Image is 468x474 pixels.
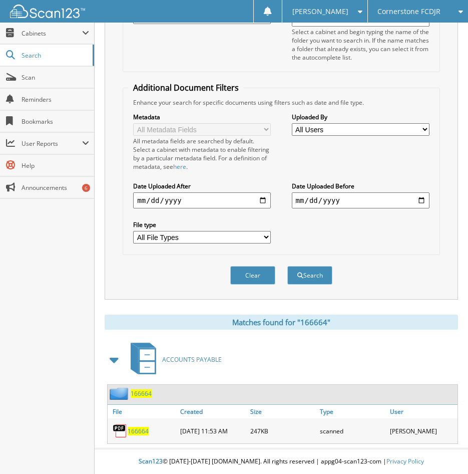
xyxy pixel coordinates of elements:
div: All metadata fields are searched by default. Select a cabinet with metadata to enable filtering b... [133,137,271,171]
a: ACCOUNTS PAYABLE [125,340,222,379]
iframe: Chat Widget [418,426,468,474]
span: Cabinets [22,29,82,38]
span: Reminders [22,95,89,104]
span: Announcements [22,183,89,192]
button: Search [287,266,332,285]
label: Metadata [133,113,271,121]
span: [PERSON_NAME] [292,9,348,15]
a: Type [317,405,387,418]
input: end [292,192,429,208]
span: Cornerstone FCDJR [377,9,440,15]
div: Select a cabinet and begin typing the name of the folder you want to search in. If the name match... [292,28,429,62]
span: Scan [22,73,89,82]
button: Clear [230,266,275,285]
div: Matches found for "166664" [105,315,458,330]
div: [PERSON_NAME] [387,421,457,441]
a: 166664 [128,427,149,435]
a: Privacy Policy [386,457,424,465]
a: Created [178,405,248,418]
label: Date Uploaded Before [292,182,429,190]
span: Search [22,51,88,60]
span: Scan123 [139,457,163,465]
a: here [173,162,186,171]
div: © [DATE]-[DATE] [DOMAIN_NAME]. All rights reserved | appg04-scan123-com | [95,449,468,474]
div: scanned [317,421,387,441]
span: Help [22,161,89,170]
div: 6 [82,184,90,192]
label: Date Uploaded After [133,182,271,190]
span: User Reports [22,139,82,148]
a: 166664 [131,389,152,398]
label: Uploaded By [292,113,429,121]
div: 247KB [248,421,318,441]
img: scan123-logo-white.svg [10,5,85,18]
div: [DATE] 11:53 AM [178,421,248,441]
input: start [133,192,271,208]
span: ACCOUNTS PAYABLE [162,355,222,364]
legend: Additional Document Filters [128,82,244,93]
img: folder2.png [110,387,131,400]
a: Size [248,405,318,418]
label: File type [133,220,271,229]
span: Bookmarks [22,117,89,126]
a: User [387,405,457,418]
div: Enhance your search for specific documents using filters such as date and file type. [128,98,434,107]
img: PDF.png [113,423,128,438]
a: File [108,405,178,418]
